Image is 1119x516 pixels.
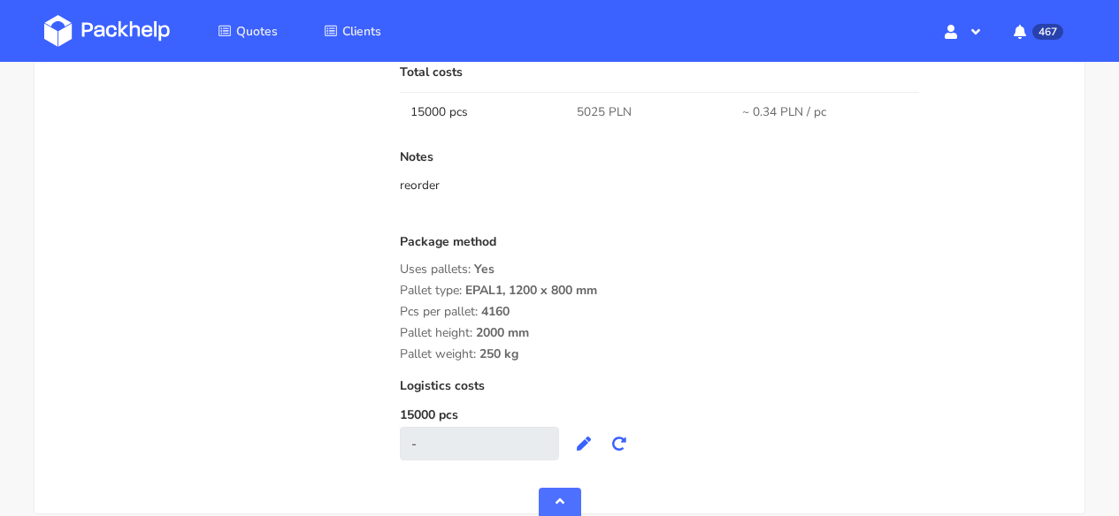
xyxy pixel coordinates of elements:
p: Total costs [400,65,1063,80]
span: Uses pallets: [400,261,471,277]
span: 4160 [481,303,510,333]
span: Pallet type: [400,282,462,299]
div: Logistics costs [400,379,1063,406]
span: Pallet weight: [400,345,476,362]
span: 2000 mm [476,324,529,354]
a: Quotes [196,15,299,47]
span: 467 [1032,24,1063,40]
span: Pallet height: [400,324,472,341]
span: Quotes [236,23,278,40]
a: Clients [303,15,402,47]
label: 15000 pcs [400,406,458,423]
div: Package method [400,235,1063,262]
p: Notes [400,150,1063,164]
div: reorder [400,177,1063,194]
td: 15000 pcs [400,92,566,132]
span: 5025 PLN [577,103,632,121]
span: Clients [342,23,381,40]
span: Yes [474,261,494,291]
span: 250 kg [479,345,518,376]
div: - [400,427,559,460]
button: 467 [1000,15,1075,47]
button: Edit [566,428,602,459]
span: ~ 0.34 PLN / pc [742,103,826,121]
img: Dashboard [44,15,170,47]
button: Recalculate [602,428,637,459]
span: Pcs per pallet: [400,303,478,320]
span: EPAL1, 1200 x 800 mm [465,282,597,312]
